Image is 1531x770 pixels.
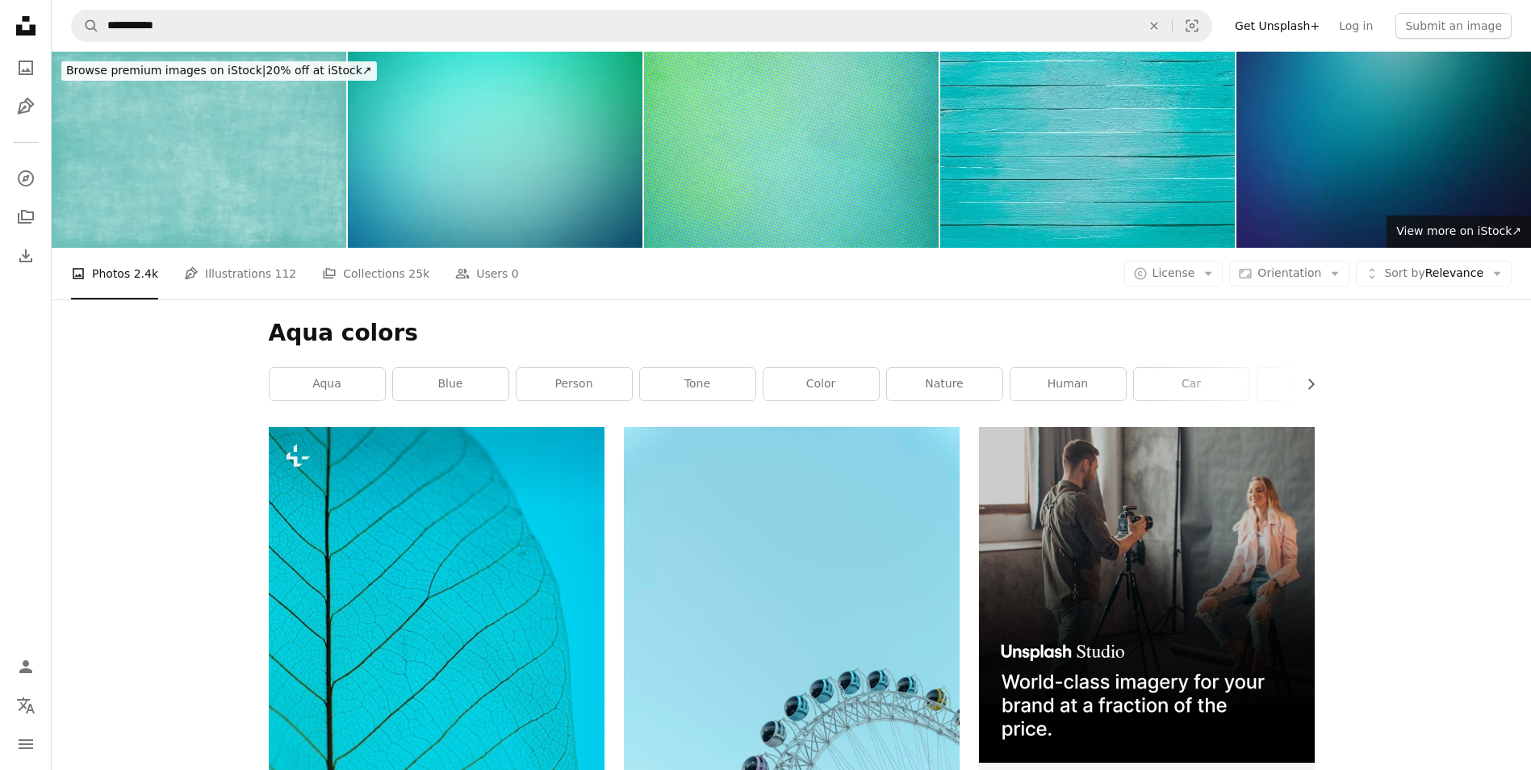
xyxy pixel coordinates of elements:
button: Language [10,689,42,722]
h1: Aqua colors [269,319,1315,348]
button: Sort byRelevance [1356,261,1512,287]
span: 112 [275,265,297,282]
button: Orientation [1229,261,1349,287]
button: Visual search [1173,10,1211,41]
span: Browse premium images on iStock | [66,64,266,77]
button: scroll list to the right [1296,368,1315,400]
a: Illustrations [10,90,42,123]
a: View more on iStock↗ [1387,216,1531,248]
a: Collections 25k [322,248,429,299]
img: Light Teal Blue Background Turquoise Grunge Abstract Paper Concrete Marble Cement Floor Texture D... [52,52,346,248]
span: Sort by [1384,266,1424,279]
a: Log in [1329,13,1383,39]
a: color [763,368,879,400]
a: tone [640,368,755,400]
img: file-1715651741414-859baba4300dimage [979,427,1315,763]
form: Find visuals sitewide [71,10,1212,42]
button: Menu [10,728,42,760]
a: Collections [10,201,42,233]
span: Relevance [1384,266,1483,282]
a: A ferris wheel with a blue sky in the background [624,672,960,686]
a: human [1010,368,1126,400]
div: 20% off at iStock ↗ [61,61,377,81]
img: Blue Defocused Blurred Motion Abstract Background [1236,52,1531,248]
a: Download History [10,240,42,272]
a: blue [393,368,508,400]
a: Browse premium images on iStock|20% off at iStock↗ [52,52,387,90]
a: a close up of a green leaf with a blue sky in the background [269,627,604,642]
button: License [1124,261,1224,287]
span: Orientation [1257,266,1321,279]
a: Illustrations 112 [184,248,296,299]
span: 25k [408,265,429,282]
img: Light Teal Defocused Blurred Motion Abstract Background [348,52,642,248]
a: Log in / Sign up [10,651,42,683]
a: Get Unsplash+ [1225,13,1329,39]
a: machine [1257,368,1373,400]
a: Photos [10,52,42,84]
a: person [517,368,632,400]
a: Explore [10,162,42,195]
span: License [1152,266,1195,279]
a: nature [887,368,1002,400]
a: car [1134,368,1249,400]
span: 0 [512,265,519,282]
img: stained antique paper with halftone [644,52,939,248]
a: aqua [270,368,385,400]
button: Search Unsplash [72,10,99,41]
a: Users 0 [455,248,519,299]
button: Clear [1136,10,1172,41]
img: Old turquoise wooden panel background. [940,52,1235,248]
span: View more on iStock ↗ [1396,224,1521,237]
button: Submit an image [1395,13,1512,39]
